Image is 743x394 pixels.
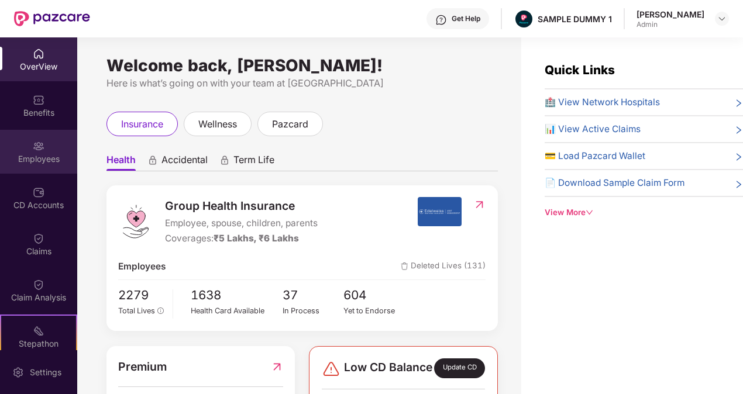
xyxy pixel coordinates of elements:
[545,176,684,190] span: 📄 Download Sample Claim Form
[161,154,208,171] span: Accidental
[14,11,90,26] img: New Pazcare Logo
[118,204,153,239] img: logo
[33,233,44,244] img: svg+xml;base64,PHN2ZyBpZD0iQ2xhaW0iIHhtbG5zPSJodHRwOi8vd3d3LnczLm9yZy8yMDAwL3N2ZyIgd2lkdGg9IjIwIi...
[637,20,704,29] div: Admin
[106,76,498,91] div: Here is what’s going on with your team at [GEOGRAPHIC_DATA]
[233,154,274,171] span: Term Life
[33,94,44,106] img: svg+xml;base64,PHN2ZyBpZD0iQmVuZWZpdHMiIHhtbG5zPSJodHRwOi8vd3d3LnczLm9yZy8yMDAwL3N2ZyIgd2lkdGg9Ij...
[1,338,76,350] div: Stepathon
[401,260,486,274] span: Deleted Lives (131)
[106,154,136,171] span: Health
[121,117,163,132] span: insurance
[418,197,462,226] img: insurerIcon
[118,306,155,315] span: Total Lives
[165,231,318,246] div: Coverages:
[214,233,299,244] span: ₹5 Lakhs, ₹6 Lakhs
[545,95,660,109] span: 🏥 View Network Hospitals
[271,358,283,375] img: RedirectIcon
[106,61,498,70] div: Welcome back, [PERSON_NAME]!
[272,117,308,132] span: pazcard
[435,14,447,26] img: svg+xml;base64,PHN2ZyBpZD0iSGVscC0zMngzMiIgeG1sbnM9Imh0dHA6Ly93d3cudzMub3JnLzIwMDAvc3ZnIiB3aWR0aD...
[157,307,164,314] span: info-circle
[33,325,44,337] img: svg+xml;base64,PHN2ZyB4bWxucz0iaHR0cDovL3d3dy53My5vcmcvMjAwMC9zdmciIHdpZHRoPSIyMSIgaGVpZ2h0PSIyMC...
[191,305,283,317] div: Health Card Available
[545,122,641,136] span: 📊 View Active Claims
[401,262,408,270] img: deleteIcon
[118,358,167,375] span: Premium
[322,360,340,378] img: svg+xml;base64,PHN2ZyBpZD0iRGFuZ2VyLTMyeDMyIiB4bWxucz0iaHR0cDovL3d3dy53My5vcmcvMjAwMC9zdmciIHdpZH...
[283,286,344,305] span: 37
[26,367,65,378] div: Settings
[33,48,44,60] img: svg+xml;base64,PHN2ZyBpZD0iSG9tZSIgeG1sbnM9Imh0dHA6Ly93d3cudzMub3JnLzIwMDAvc3ZnIiB3aWR0aD0iMjAiIG...
[538,13,612,25] div: SAMPLE DUMMY 1
[147,155,158,165] div: animation
[473,199,486,210] img: RedirectIcon
[33,186,44,198] img: svg+xml;base64,PHN2ZyBpZD0iQ0RfQWNjb3VudHMiIGRhdGEtbmFtZT0iQ0QgQWNjb3VudHMiIHhtbG5zPSJodHRwOi8vd3...
[344,358,432,378] span: Low CD Balance
[434,358,486,378] div: Update CD
[12,367,24,378] img: svg+xml;base64,PHN2ZyBpZD0iU2V0dGluZy0yMHgyMCIgeG1sbnM9Imh0dHA6Ly93d3cudzMub3JnLzIwMDAvc3ZnIiB3aW...
[33,140,44,152] img: svg+xml;base64,PHN2ZyBpZD0iRW1wbG95ZWVzIiB4bWxucz0iaHR0cDovL3d3dy53My5vcmcvMjAwMC9zdmciIHdpZHRoPS...
[118,260,166,274] span: Employees
[198,117,237,132] span: wellness
[283,305,344,317] div: In Process
[343,286,405,305] span: 604
[515,11,532,27] img: Pazcare_Alternative_logo-01-01.png
[118,286,164,305] span: 2279
[165,197,318,215] span: Group Health Insurance
[33,279,44,291] img: svg+xml;base64,PHN2ZyBpZD0iQ2xhaW0iIHhtbG5zPSJodHRwOi8vd3d3LnczLm9yZy8yMDAwL3N2ZyIgd2lkdGg9IjIwIi...
[191,286,283,305] span: 1638
[545,63,615,77] span: Quick Links
[343,305,405,317] div: Yet to Endorse
[165,216,318,230] span: Employee, spouse, children, parents
[734,125,743,136] span: right
[452,14,480,23] div: Get Help
[734,151,743,163] span: right
[545,206,743,219] div: View More
[717,14,727,23] img: svg+xml;base64,PHN2ZyBpZD0iRHJvcGRvd24tMzJ4MzIiIHhtbG5zPSJodHRwOi8vd3d3LnczLm9yZy8yMDAwL3N2ZyIgd2...
[734,178,743,190] span: right
[734,98,743,109] span: right
[637,9,704,20] div: [PERSON_NAME]
[219,155,230,165] div: animation
[545,149,645,163] span: 💳 Load Pazcard Wallet
[586,209,593,216] span: down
